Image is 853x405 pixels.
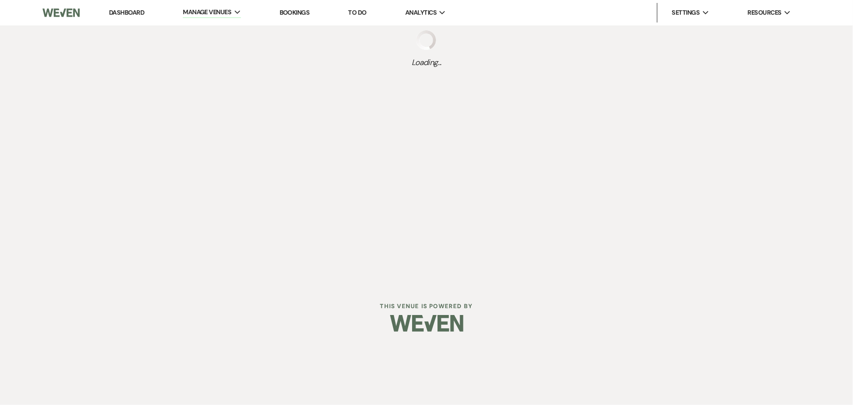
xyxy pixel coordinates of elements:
span: Settings [672,8,700,18]
span: Loading... [412,57,441,68]
span: Manage Venues [183,7,231,17]
img: Weven Logo [43,2,80,23]
a: Dashboard [109,8,144,17]
a: Bookings [280,8,310,17]
img: loading spinner [416,30,436,50]
a: To Do [349,8,367,17]
span: Analytics [405,8,437,18]
span: Resources [748,8,782,18]
img: Weven Logo [390,306,463,340]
